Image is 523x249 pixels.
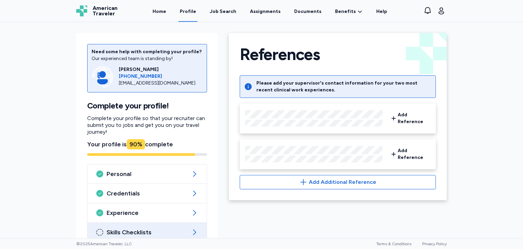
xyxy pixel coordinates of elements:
a: Terms & Conditions [376,241,411,246]
span: Benefits [335,8,356,15]
div: [EMAIL_ADDRESS][DOMAIN_NAME] [119,80,203,87]
div: 90 % [127,139,145,149]
a: [PHONE_NUMBER] [119,73,203,80]
a: Profile [178,1,197,22]
span: Credentials [107,189,188,197]
img: Consultant [92,66,113,88]
div: Your profile is complete [87,140,207,149]
a: Benefits [335,8,363,15]
span: Experience [107,209,188,217]
img: Logo [76,5,87,16]
div: Add Reference [240,103,436,134]
span: Add Additional Reference [309,178,376,186]
div: Add Reference [240,139,436,170]
div: Need some help with completing your profile? [92,48,203,55]
div: Please add your supervisor's contact information for your two most recent clinical work experiences. [256,80,431,93]
a: Privacy Policy [422,241,447,246]
span: Add Reference [398,147,430,161]
h1: Complete your profile! [87,101,207,111]
h1: References [240,44,320,64]
span: Skills Checklists [107,228,188,236]
button: Add Additional Reference [240,175,436,189]
div: [PERSON_NAME] [119,66,203,73]
span: © 2025 American Traveler, LLC [76,241,132,247]
span: Add Reference [398,112,430,125]
span: Personal [107,170,188,178]
div: Job Search [210,8,236,15]
div: Our experienced team is standing by! [92,55,203,62]
p: Complete your profile so that your recruiter can submit you to jobs and get you on your travel jo... [87,115,207,135]
span: American Traveler [93,5,117,16]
